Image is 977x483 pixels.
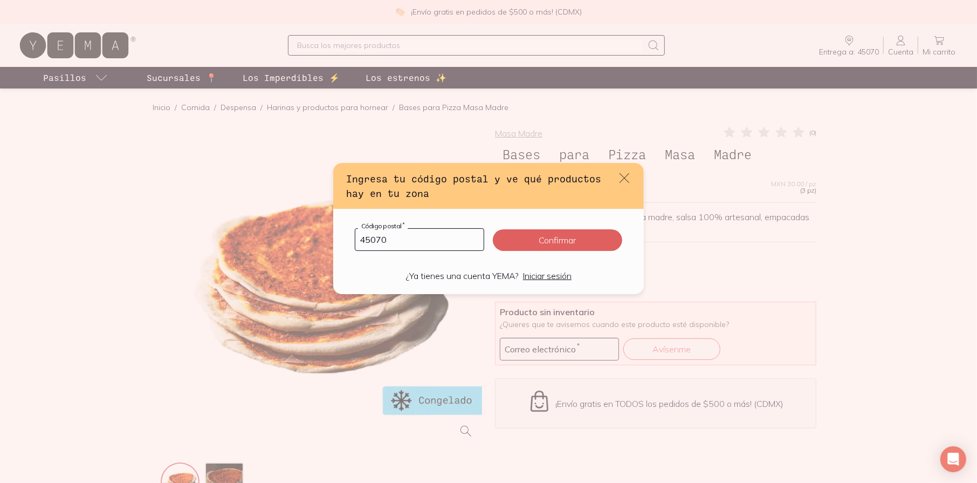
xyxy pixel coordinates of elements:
button: Confirmar [493,229,622,251]
a: Iniciar sesión [523,270,572,281]
div: default [333,163,644,294]
div: Open Intercom Messenger [940,446,966,472]
label: Código postal [358,222,408,230]
p: ¿Ya tienes una cuenta YEMA? [405,270,519,281]
h3: Ingresa tu código postal y ve qué productos hay en tu zona [346,172,609,200]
